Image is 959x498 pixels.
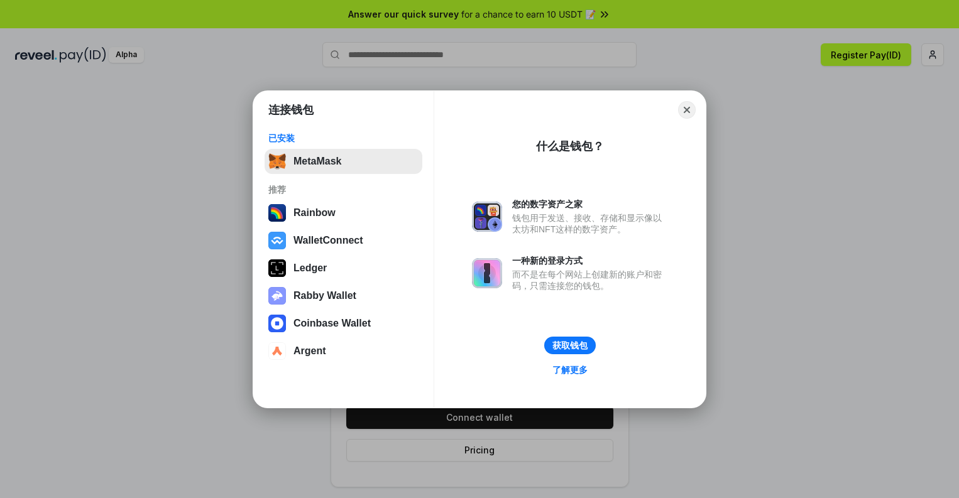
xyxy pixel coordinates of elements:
button: 获取钱包 [544,337,596,354]
img: svg+xml,%3Csvg%20xmlns%3D%22http%3A%2F%2Fwww.w3.org%2F2000%2Fsvg%22%20fill%3D%22none%22%20viewBox... [472,258,502,288]
img: svg+xml,%3Csvg%20width%3D%2228%22%20height%3D%2228%22%20viewBox%3D%220%200%2028%2028%22%20fill%3D... [268,342,286,360]
img: svg+xml,%3Csvg%20xmlns%3D%22http%3A%2F%2Fwww.w3.org%2F2000%2Fsvg%22%20fill%3D%22none%22%20viewBox... [268,287,286,305]
div: 了解更多 [552,364,588,376]
a: 了解更多 [545,362,595,378]
div: 而不是在每个网站上创建新的账户和密码，只需连接您的钱包。 [512,269,668,291]
button: Coinbase Wallet [265,311,422,336]
img: svg+xml,%3Csvg%20width%3D%22120%22%20height%3D%22120%22%20viewBox%3D%220%200%20120%20120%22%20fil... [268,204,286,222]
div: 什么是钱包？ [536,139,604,154]
button: WalletConnect [265,228,422,253]
h1: 连接钱包 [268,102,314,117]
button: Close [678,101,696,119]
button: Rainbow [265,200,422,225]
div: WalletConnect [293,235,363,246]
button: Argent [265,338,422,364]
div: Argent [293,345,326,357]
div: 一种新的登录方式 [512,255,668,266]
div: Coinbase Wallet [293,318,371,329]
img: svg+xml,%3Csvg%20width%3D%2228%22%20height%3D%2228%22%20viewBox%3D%220%200%2028%2028%22%20fill%3D... [268,315,286,332]
img: svg+xml,%3Csvg%20width%3D%2228%22%20height%3D%2228%22%20viewBox%3D%220%200%2028%2028%22%20fill%3D... [268,232,286,249]
img: svg+xml,%3Csvg%20xmlns%3D%22http%3A%2F%2Fwww.w3.org%2F2000%2Fsvg%22%20fill%3D%22none%22%20viewBox... [472,202,502,232]
div: 推荐 [268,184,419,195]
img: svg+xml,%3Csvg%20xmlns%3D%22http%3A%2F%2Fwww.w3.org%2F2000%2Fsvg%22%20width%3D%2228%22%20height%3... [268,259,286,277]
button: MetaMask [265,149,422,174]
button: Ledger [265,256,422,281]
div: Rainbow [293,207,336,219]
img: svg+xml,%3Csvg%20fill%3D%22none%22%20height%3D%2233%22%20viewBox%3D%220%200%2035%2033%22%20width%... [268,153,286,170]
div: 您的数字资产之家 [512,198,668,210]
div: 获取钱包 [552,340,588,351]
div: Ledger [293,263,327,274]
div: MetaMask [293,156,341,167]
div: Rabby Wallet [293,290,356,301]
div: 钱包用于发送、接收、存储和显示像以太坊和NFT这样的数字资产。 [512,212,668,235]
div: 已安装 [268,133,419,144]
button: Rabby Wallet [265,283,422,308]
